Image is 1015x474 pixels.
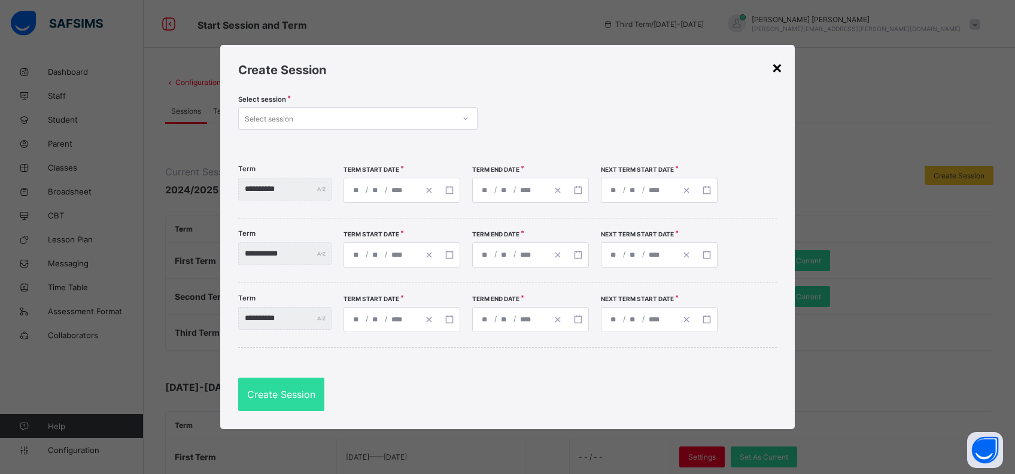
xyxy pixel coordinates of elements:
span: Term Start Date [344,166,399,173]
label: Term [238,294,256,302]
span: / [384,184,388,195]
span: Create Session [238,63,326,77]
span: / [641,249,646,259]
span: Term End Date [472,295,519,302]
span: Next Term Start Date [601,230,674,238]
span: Term End Date [472,166,519,173]
span: Term End Date [472,230,519,238]
span: / [512,249,517,259]
span: / [364,184,369,195]
span: / [364,314,369,324]
span: / [622,184,627,195]
span: Next Term Start Date [601,166,674,173]
span: / [622,249,627,259]
span: / [641,314,646,324]
span: / [384,249,388,259]
div: × [771,57,783,77]
span: / [641,184,646,195]
span: Select session [238,95,286,104]
span: Term Start Date [344,295,399,302]
span: / [512,184,517,195]
span: Create Session [247,388,315,400]
span: Term Start Date [344,230,399,238]
span: / [622,314,627,324]
label: Term [238,165,256,173]
span: Next Term Start Date [601,295,674,302]
span: / [493,184,498,195]
div: Select session [245,107,293,130]
label: Term [238,229,256,238]
span: / [384,314,388,324]
button: Open asap [967,432,1003,468]
span: / [364,249,369,259]
span: / [512,314,517,324]
span: / [493,314,498,324]
span: / [493,249,498,259]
